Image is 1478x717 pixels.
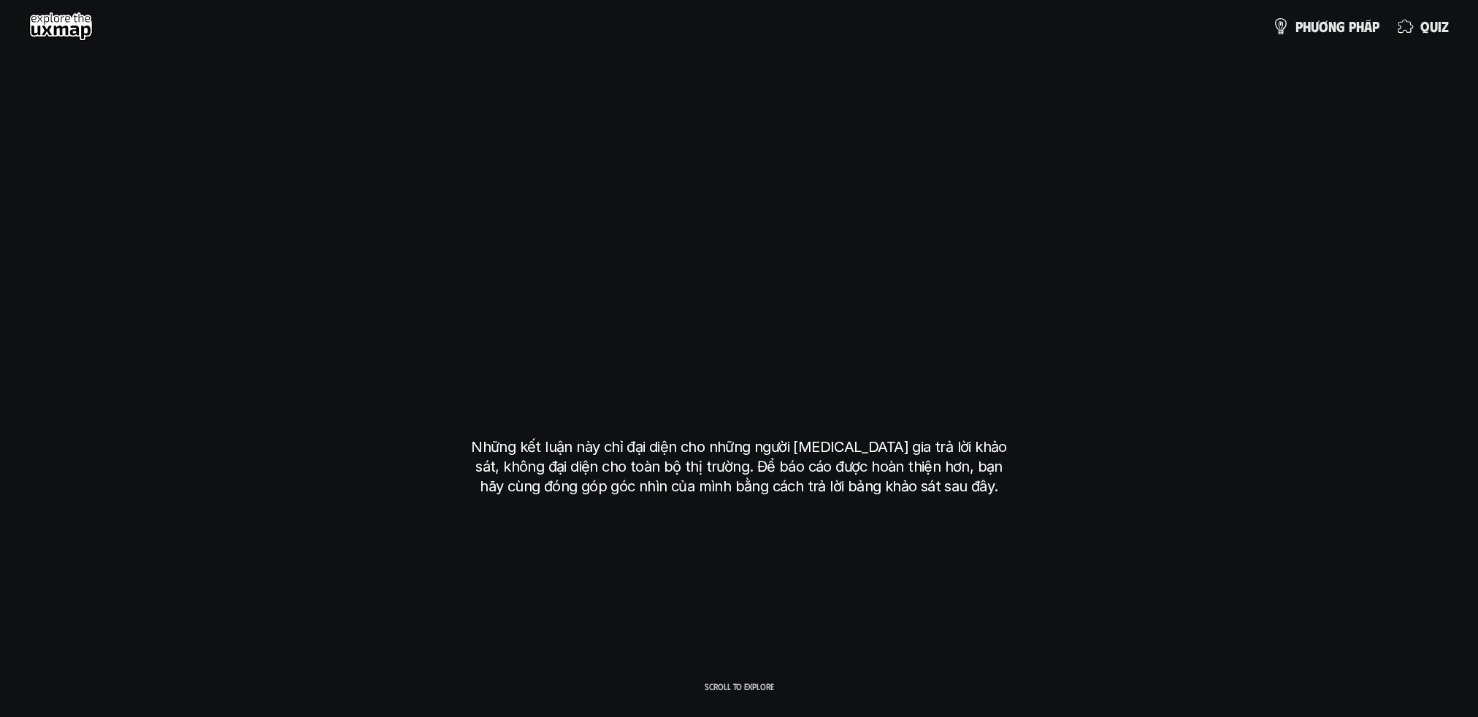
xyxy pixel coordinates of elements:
span: p [1349,18,1356,34]
span: p [1295,18,1303,34]
span: i [1438,18,1441,34]
span: n [1328,18,1336,34]
h1: tại [GEOGRAPHIC_DATA] [479,344,1000,405]
span: h [1303,18,1311,34]
p: Những kết luận này chỉ đại diện cho những người [MEDICAL_DATA] gia trả lời khảo sát, không đại di... [465,437,1013,496]
p: Scroll to explore [705,681,774,691]
span: q [1420,18,1430,34]
span: ơ [1319,18,1328,34]
a: phươngpháp [1272,12,1379,41]
span: h [1356,18,1364,34]
span: u [1430,18,1438,34]
a: quiz [1397,12,1449,41]
h6: Kết quả nghiên cứu [689,193,800,210]
span: p [1372,18,1379,34]
h1: phạm vi công việc của [472,229,1006,290]
span: ư [1311,18,1319,34]
span: z [1441,18,1449,34]
span: á [1364,18,1372,34]
span: g [1336,18,1345,34]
